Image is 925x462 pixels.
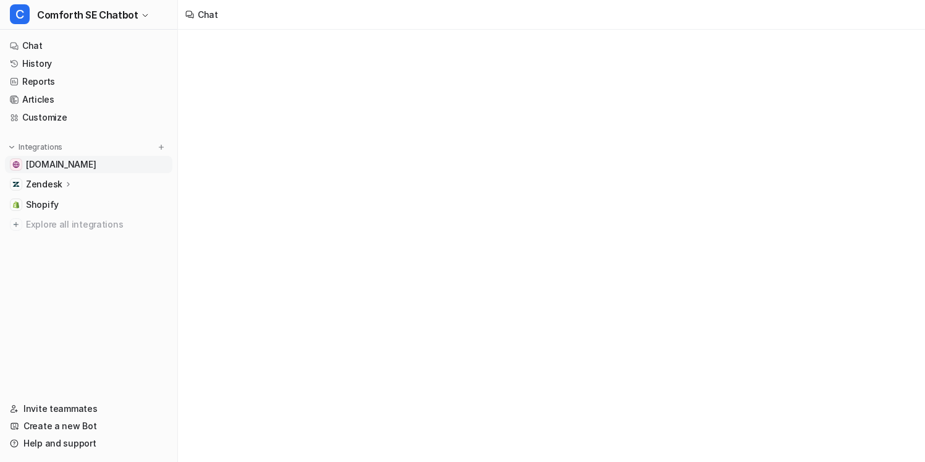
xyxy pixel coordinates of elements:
a: Articles [5,91,172,108]
span: Explore all integrations [26,215,167,234]
img: menu_add.svg [157,143,166,152]
div: Chat [198,8,218,21]
a: Invite teammates [5,400,172,417]
img: comforth.se [12,161,20,168]
a: Help and support [5,435,172,452]
a: ShopifyShopify [5,196,172,213]
p: Zendesk [26,178,62,190]
button: Integrations [5,141,66,153]
a: Chat [5,37,172,54]
span: C [10,4,30,24]
span: Shopify [26,199,59,211]
a: History [5,55,172,72]
img: Shopify [12,201,20,208]
p: Integrations [19,142,62,152]
img: explore all integrations [10,218,22,231]
a: Customize [5,109,172,126]
img: expand menu [7,143,16,152]
a: Reports [5,73,172,90]
span: Comforth SE Chatbot [37,6,138,24]
span: [DOMAIN_NAME] [26,158,96,171]
a: comforth.se[DOMAIN_NAME] [5,156,172,173]
img: Zendesk [12,181,20,188]
a: Explore all integrations [5,216,172,233]
a: Create a new Bot [5,417,172,435]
